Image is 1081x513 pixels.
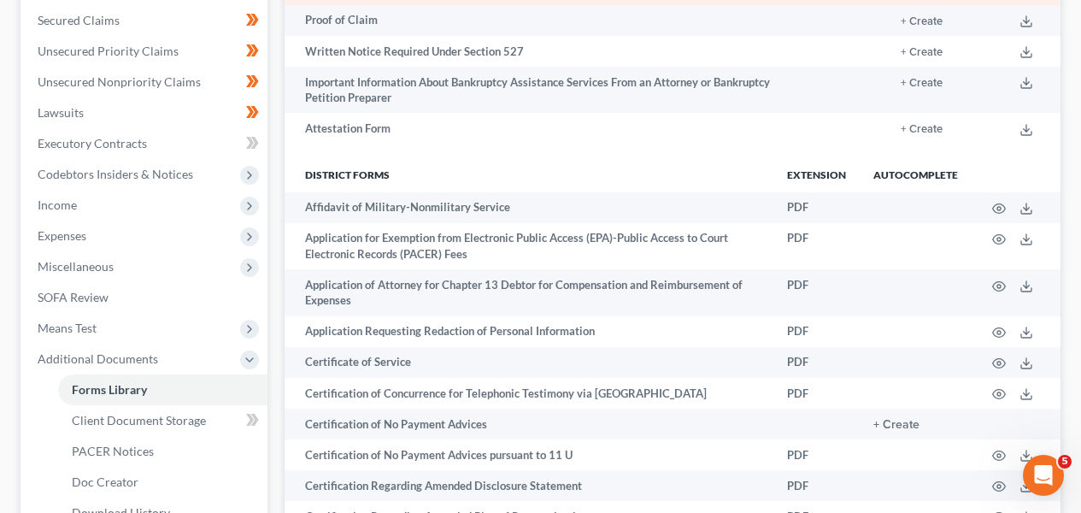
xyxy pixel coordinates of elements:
button: + Create [901,124,943,135]
a: Doc Creator [58,467,267,498]
span: Client Document Storage [72,413,206,427]
span: Expenses [38,228,86,243]
span: Income [38,198,77,212]
td: Certification Regarding Amended Disclosure Statement [285,470,773,501]
a: Unsecured Priority Claims [24,36,267,67]
td: Application of Attorney for Chapter 13 Debtor for Compensation and Reimbursement of Expenses [285,269,773,316]
span: Lawsuits [38,105,84,120]
th: Autocomplete [860,158,972,192]
td: Application Requesting Redaction of Personal Information [285,316,773,347]
td: Certification of No Payment Advices [285,409,773,439]
th: Extension [773,158,860,192]
td: Certification of No Payment Advices pursuant to 11 U [285,439,773,470]
td: Application for Exemption from Electronic Public Access (EPA)-Public Access to Court Electronic R... [285,223,773,270]
a: PACER Notices [58,436,267,467]
td: Certification of Concurrence for Telephonic Testimony via [GEOGRAPHIC_DATA] [285,378,773,409]
td: PDF [773,269,860,316]
a: Unsecured Nonpriority Claims [24,67,267,97]
span: Unsecured Nonpriority Claims [38,74,201,89]
button: + Create [873,419,919,431]
span: 5 [1058,455,1072,469]
span: Forms Library [72,382,147,397]
td: PDF [773,192,860,223]
span: Doc Creator [72,475,138,489]
button: + Create [901,78,943,89]
td: PDF [773,347,860,378]
td: PDF [773,316,860,347]
span: Executory Contracts [38,136,147,150]
span: Means Test [38,321,97,335]
a: Secured Claims [24,5,267,36]
td: PDF [773,439,860,470]
span: Unsecured Priority Claims [38,44,179,58]
span: PACER Notices [72,444,154,458]
td: Attestation Form [285,113,801,144]
a: SOFA Review [24,282,267,313]
span: Miscellaneous [38,259,114,274]
span: Secured Claims [38,13,120,27]
iframe: Intercom live chat [1023,455,1064,496]
a: Forms Library [58,374,267,405]
a: Client Document Storage [58,405,267,436]
span: Additional Documents [38,351,158,366]
td: Written Notice Required Under Section 527 [285,36,801,67]
td: PDF [773,470,860,501]
td: Proof of Claim [285,5,801,36]
a: Lawsuits [24,97,267,128]
th: District forms [285,158,773,192]
button: + Create [901,16,943,27]
td: Affidavit of Military-Nonmilitary Service [285,192,773,223]
td: PDF [773,378,860,409]
span: Codebtors Insiders & Notices [38,167,193,181]
span: SOFA Review [38,290,109,304]
td: PDF [773,223,860,270]
button: + Create [901,47,943,58]
td: Certificate of Service [285,347,773,378]
td: Important Information About Bankruptcy Assistance Services From an Attorney or Bankruptcy Petitio... [285,67,801,114]
a: Executory Contracts [24,128,267,159]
